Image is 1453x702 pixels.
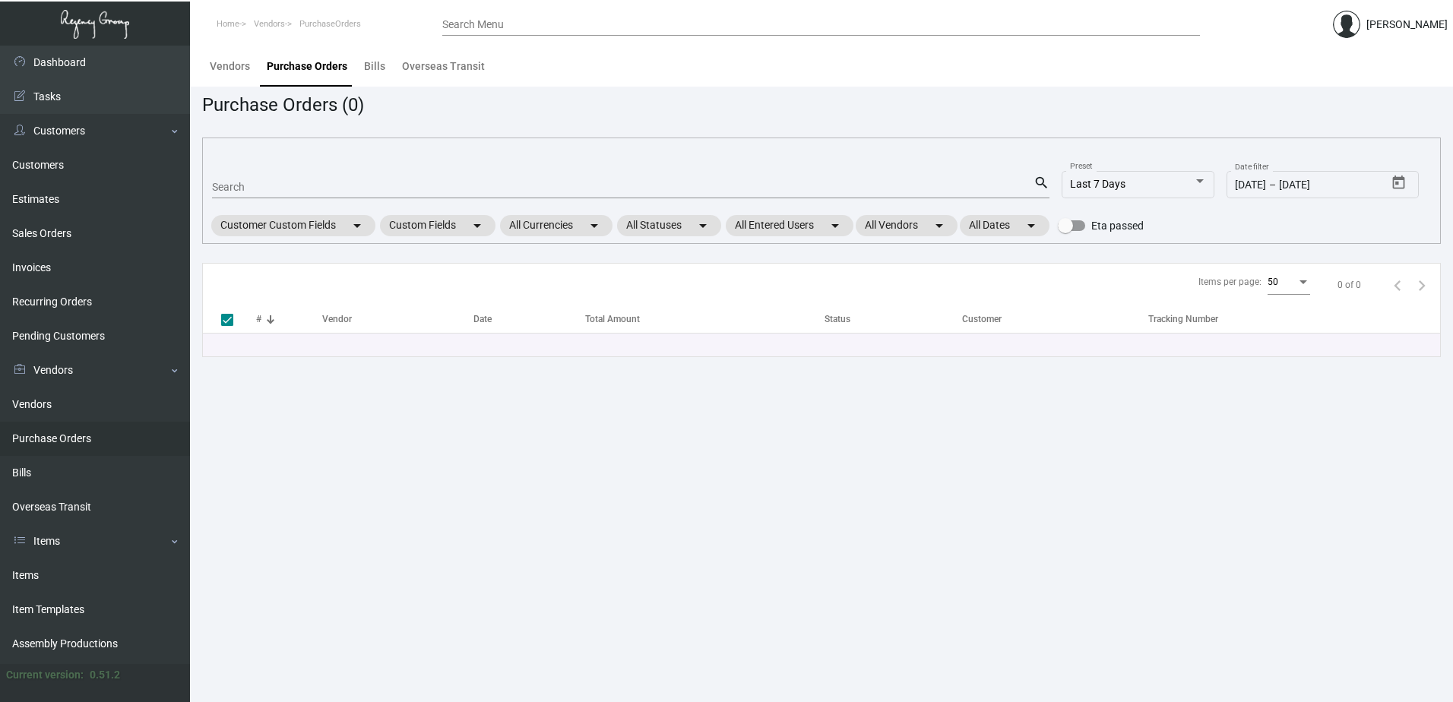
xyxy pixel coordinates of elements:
[256,312,322,326] div: #
[217,19,239,29] span: Home
[1385,273,1410,297] button: Previous page
[1091,217,1144,235] span: Eta passed
[468,217,486,235] mat-icon: arrow_drop_down
[585,312,640,326] div: Total Amount
[962,312,1148,326] div: Customer
[348,217,366,235] mat-icon: arrow_drop_down
[1366,17,1448,33] div: [PERSON_NAME]
[694,217,712,235] mat-icon: arrow_drop_down
[585,312,824,326] div: Total Amount
[1333,11,1360,38] img: admin@bootstrapmaster.com
[364,58,385,74] div: Bills
[90,667,120,683] div: 0.51.2
[1410,273,1434,297] button: Next page
[1034,174,1049,192] mat-icon: search
[1268,277,1310,288] mat-select: Items per page:
[267,58,347,74] div: Purchase Orders
[1279,179,1352,191] input: End date
[1148,312,1440,326] div: Tracking Number
[826,217,844,235] mat-icon: arrow_drop_down
[1022,217,1040,235] mat-icon: arrow_drop_down
[825,312,850,326] div: Status
[322,312,473,326] div: Vendor
[210,58,250,74] div: Vendors
[1337,278,1361,292] div: 0 of 0
[726,215,853,236] mat-chip: All Entered Users
[960,215,1049,236] mat-chip: All Dates
[617,215,721,236] mat-chip: All Statuses
[1269,179,1276,191] span: –
[962,312,1002,326] div: Customer
[473,312,585,326] div: Date
[1070,178,1125,190] span: Last 7 Days
[1268,277,1278,287] span: 50
[1235,179,1266,191] input: Start date
[202,91,364,119] div: Purchase Orders (0)
[322,312,352,326] div: Vendor
[402,58,485,74] div: Overseas Transit
[256,312,261,326] div: #
[825,312,963,326] div: Status
[473,312,492,326] div: Date
[1387,171,1411,195] button: Open calendar
[930,217,948,235] mat-icon: arrow_drop_down
[6,667,84,683] div: Current version:
[1198,275,1261,289] div: Items per page:
[254,19,285,29] span: Vendors
[299,19,361,29] span: PurchaseOrders
[211,215,375,236] mat-chip: Customer Custom Fields
[500,215,613,236] mat-chip: All Currencies
[1148,312,1218,326] div: Tracking Number
[856,215,958,236] mat-chip: All Vendors
[585,217,603,235] mat-icon: arrow_drop_down
[380,215,495,236] mat-chip: Custom Fields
